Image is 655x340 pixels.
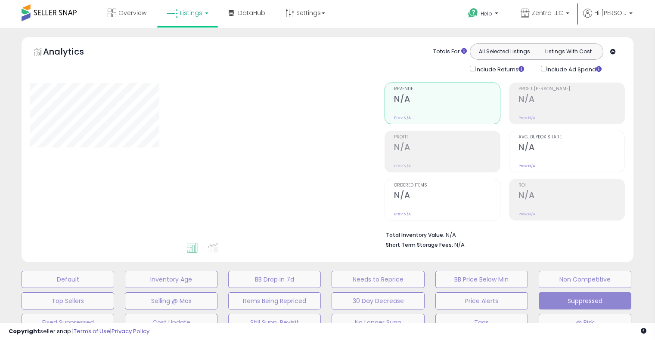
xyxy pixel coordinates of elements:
button: Suppressed [539,292,631,309]
button: Inventory Age [125,271,217,288]
h5: Analytics [43,46,101,60]
button: BB Drop in 7d [228,271,321,288]
button: No Longer Supp [332,314,424,331]
button: Price Alerts [435,292,528,309]
i: Get Help [468,8,478,18]
button: Items Being Repriced [228,292,321,309]
a: Help [461,1,507,28]
span: N/A [454,241,465,249]
button: Non Competitive [539,271,631,288]
small: Prev: N/A [394,211,411,217]
small: Prev: N/A [394,115,411,120]
span: Hi [PERSON_NAME] [594,9,627,17]
button: Listings With Cost [536,46,600,57]
button: All Selected Listings [472,46,537,57]
span: Help [481,10,492,17]
h2: N/A [394,142,500,154]
small: Prev: N/A [518,115,535,120]
h2: N/A [518,190,624,202]
span: Revenue [394,87,500,92]
span: Listings [180,9,202,17]
span: Zentra LLC [532,9,563,17]
button: BB Price Below Min [435,271,528,288]
b: Total Inventory Value: [386,231,444,239]
span: Profit [394,135,500,140]
strong: Copyright [9,327,40,335]
span: ROI [518,183,624,188]
button: Needs to Reprice [332,271,424,288]
button: Top Sellers [22,292,114,309]
h2: N/A [394,190,500,202]
button: Default [22,271,114,288]
span: Ordered Items [394,183,500,188]
h2: N/A [394,94,500,106]
span: Avg. Buybox Share [518,135,624,140]
button: 30 Day Decrease [332,292,424,309]
div: seller snap | | [9,328,149,336]
a: Privacy Policy [112,327,149,335]
div: Include Returns [463,64,534,74]
button: Fixed Suppressed [22,314,114,331]
small: Prev: N/A [394,163,411,168]
button: Selling @ Max [125,292,217,309]
small: Prev: N/A [518,211,535,217]
b: Short Term Storage Fees: [386,241,453,248]
button: Still Supp, Revisit [228,314,321,331]
span: Profit [PERSON_NAME] [518,87,624,92]
a: Hi [PERSON_NAME] [583,9,633,28]
h2: N/A [518,94,624,106]
div: Include Ad Spend [534,64,615,74]
button: Cost Update [125,314,217,331]
a: Terms of Use [74,327,110,335]
h2: N/A [518,142,624,154]
li: N/A [386,229,618,239]
span: DataHub [238,9,265,17]
button: @ Risk [539,314,631,331]
button: Tags [435,314,528,331]
small: Prev: N/A [518,163,535,168]
div: Totals For [433,48,467,56]
span: Overview [118,9,146,17]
